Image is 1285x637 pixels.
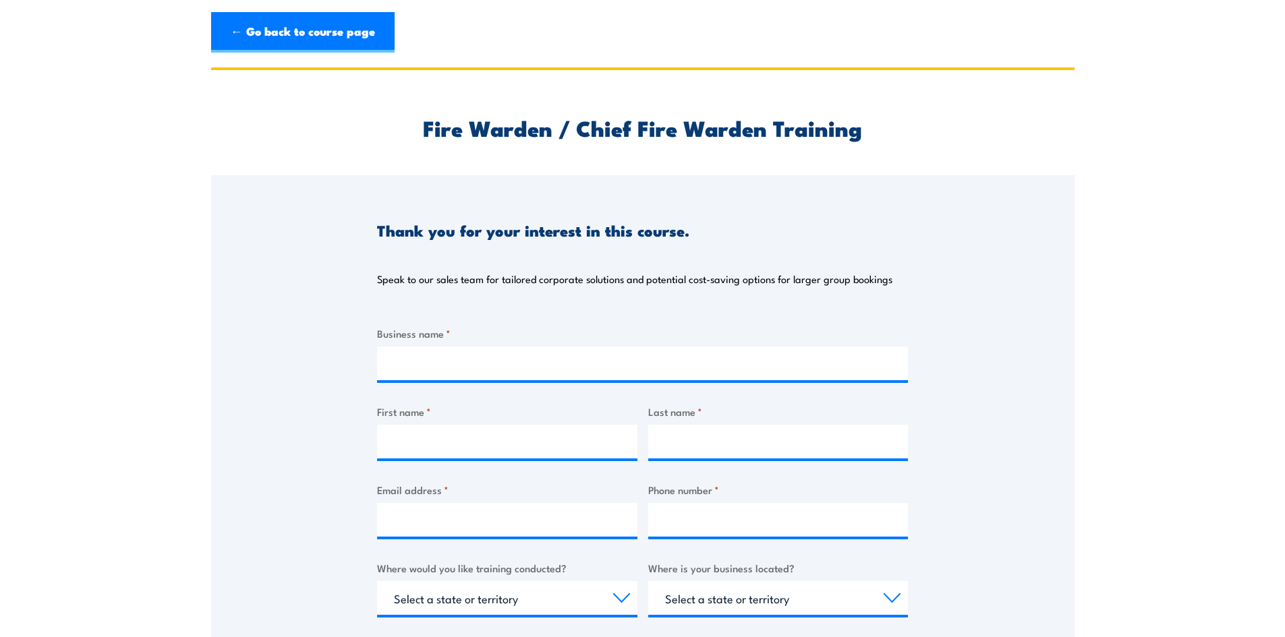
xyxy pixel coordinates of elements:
[211,12,395,53] a: ← Go back to course page
[648,404,909,419] label: Last name
[377,482,637,497] label: Email address
[377,222,689,238] h3: Thank you for your interest in this course.
[377,560,637,576] label: Where would you like training conducted?
[648,560,909,576] label: Where is your business located?
[377,118,908,137] h2: Fire Warden / Chief Fire Warden Training
[377,272,892,286] p: Speak to our sales team for tailored corporate solutions and potential cost-saving options for la...
[648,482,909,497] label: Phone number
[377,326,908,341] label: Business name
[377,404,637,419] label: First name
